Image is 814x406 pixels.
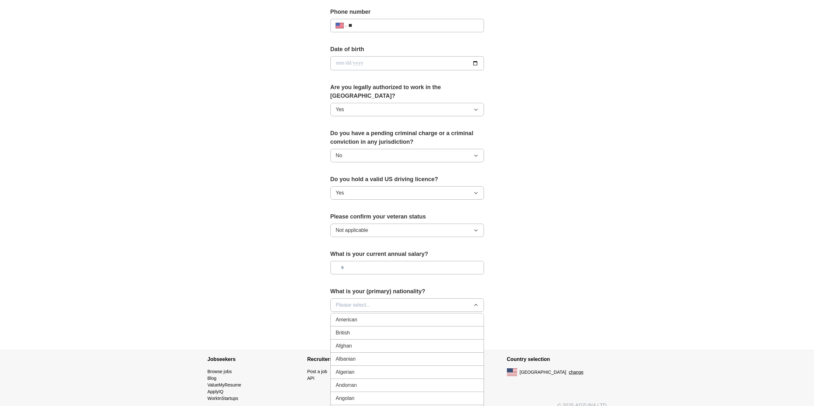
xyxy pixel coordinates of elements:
[507,368,517,376] img: US flag
[208,396,238,401] a: WorkInStartups
[520,369,566,376] span: [GEOGRAPHIC_DATA]
[330,149,484,162] button: No
[336,106,344,113] span: Yes
[330,250,484,258] label: What is your current annual salary?
[336,329,350,337] span: British
[336,355,356,363] span: Albanian
[330,186,484,200] button: Yes
[330,129,484,146] label: Do you have a pending criminal charge or a criminal conviction in any jurisdiction?
[336,316,358,324] span: American
[208,376,217,381] a: Blog
[507,350,607,368] h4: Country selection
[336,152,342,159] span: No
[330,83,484,100] label: Are you legally authorized to work in the [GEOGRAPHIC_DATA]?
[330,224,484,237] button: Not applicable
[569,369,583,376] button: change
[336,368,355,376] span: Algerian
[330,175,484,184] label: Do you hold a valid US driving licence?
[330,45,484,54] label: Date of birth
[336,189,344,197] span: Yes
[336,301,371,309] span: Please select...
[336,395,355,402] span: Angolan
[307,369,327,374] a: Post a job
[330,8,484,16] label: Phone number
[208,382,241,387] a: ValueMyResume
[330,298,484,312] button: Please select...
[307,376,315,381] a: API
[208,369,232,374] a: Browse jobs
[336,381,357,389] span: Andorran
[336,342,352,350] span: Afghan
[208,389,224,394] a: ApplyIQ
[336,226,368,234] span: Not applicable
[330,103,484,116] button: Yes
[330,287,484,296] label: What is your (primary) nationality?
[330,212,484,221] label: Please confirm your veteran status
